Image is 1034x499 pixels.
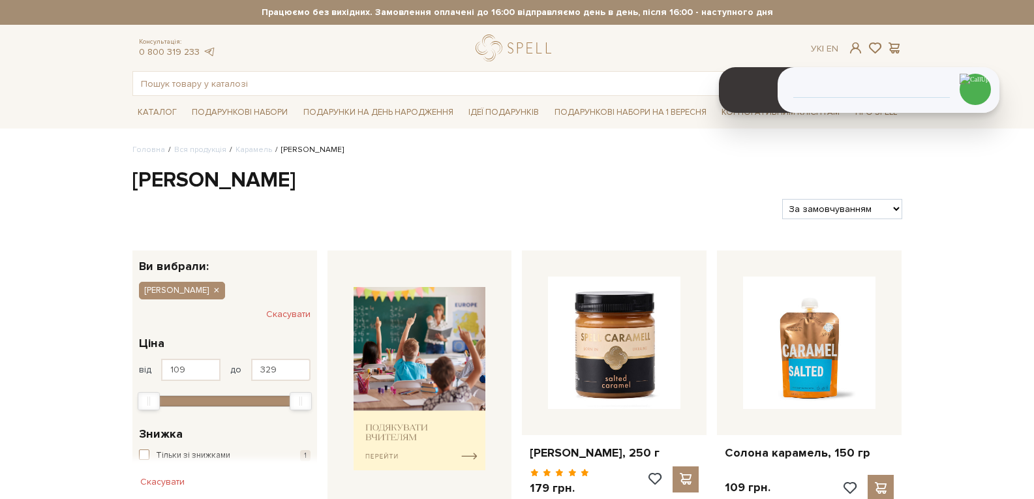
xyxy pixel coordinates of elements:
[138,392,160,410] div: Min
[272,144,344,156] li: [PERSON_NAME]
[290,392,312,410] div: Max
[230,364,241,376] span: до
[827,43,838,54] a: En
[174,145,226,155] a: Вся продукція
[476,35,557,61] a: logo
[725,446,894,461] a: Солона карамель, 150 гр
[463,102,544,123] a: Ідеї подарунків
[203,46,216,57] a: telegram
[725,480,770,495] p: 109 грн.
[139,449,311,462] button: Тільки зі знижками 1
[716,101,845,123] a: Корпоративним клієнтам
[822,43,824,54] span: |
[139,364,151,376] span: від
[132,145,165,155] a: Головна
[132,250,317,272] div: Ви вибрали:
[133,72,872,95] input: Пошук товару у каталозі
[298,102,459,123] a: Подарунки на День народження
[354,287,486,470] img: banner
[530,446,699,461] a: [PERSON_NAME], 250 г
[144,284,209,296] span: [PERSON_NAME]
[161,359,220,381] input: Ціна
[132,7,902,18] strong: Працюємо без вихідних. Замовлення оплачені до 16:00 відправляємо день в день, після 16:00 - насту...
[549,101,712,123] a: Подарункові набори на 1 Вересня
[187,102,293,123] a: Подарункові набори
[251,359,311,381] input: Ціна
[300,450,311,461] span: 1
[132,167,902,194] h1: [PERSON_NAME]
[139,46,200,57] a: 0 800 319 233
[156,449,230,462] span: Тільки зі знижками
[132,102,182,123] a: Каталог
[139,38,216,46] span: Консультація:
[530,481,589,496] p: 179 грн.
[743,277,875,409] img: Солона карамель, 150 гр
[811,43,838,55] div: Ук
[139,282,225,299] button: [PERSON_NAME]
[236,145,272,155] a: Карамель
[139,425,183,443] span: Знижка
[132,472,192,492] button: Скасувати
[266,304,311,325] button: Скасувати
[139,335,164,352] span: Ціна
